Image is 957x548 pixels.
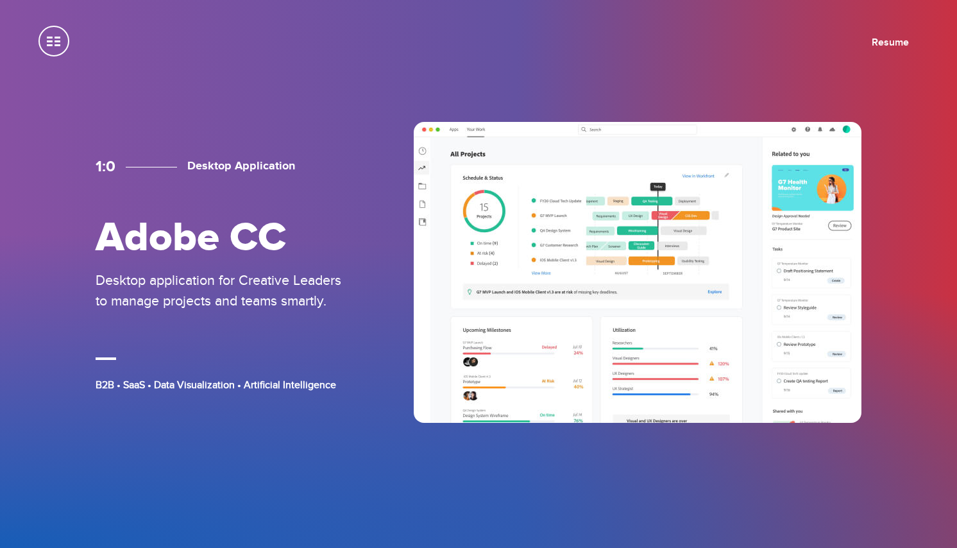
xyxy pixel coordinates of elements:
a: Resume [872,36,909,49]
h2: Adobe CC [96,217,352,260]
p: Desktop application for Creative Leaders to manage projects and teams smartly. [96,270,352,311]
img: Adobe CC [414,122,861,423]
h3: Desktop Application [126,159,295,173]
a: 1:0 Desktop Application Adobe CC Desktop application for Creative Leaders to manage projects and ... [94,122,863,426]
span: B2B • SaaS • Data Visualization • Artificial Intelligence [96,379,336,391]
span: 1:0 [96,157,115,176]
